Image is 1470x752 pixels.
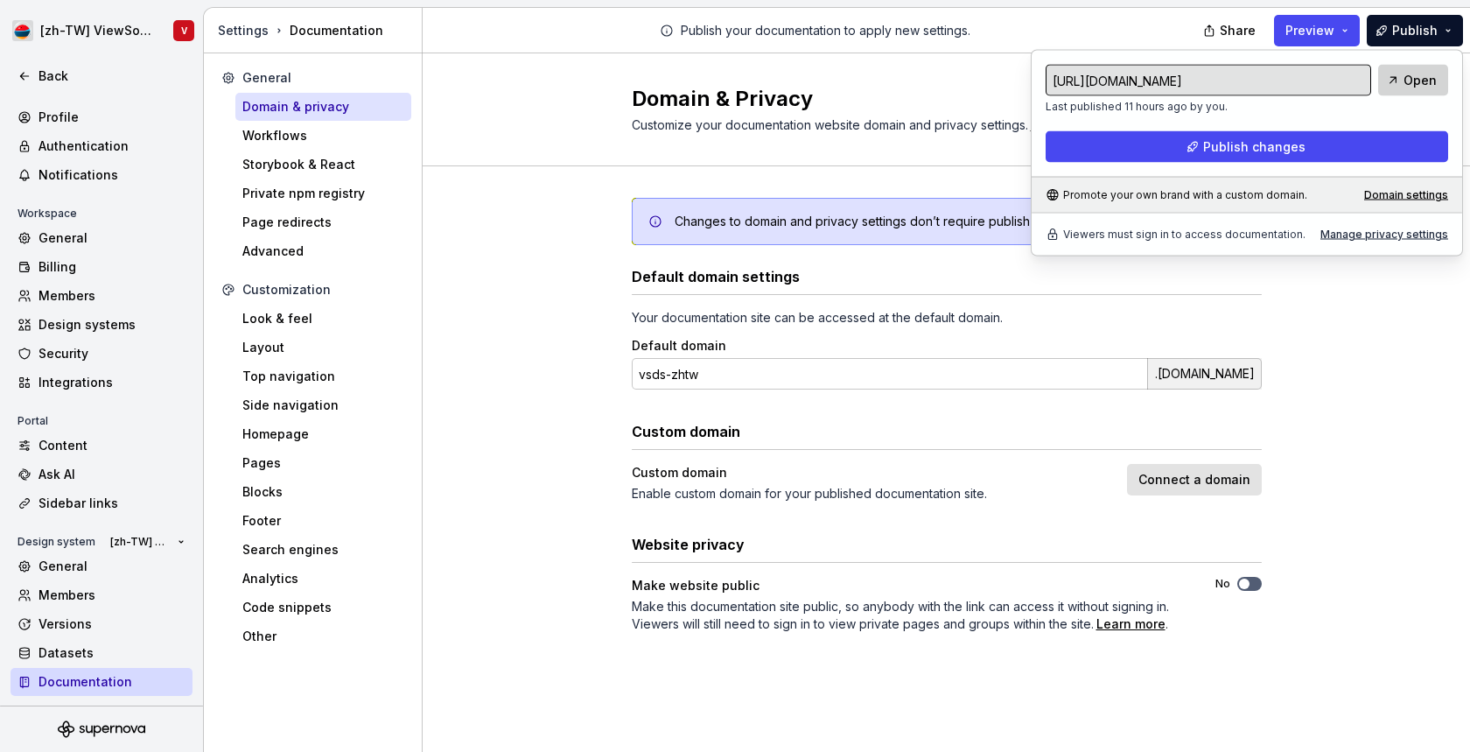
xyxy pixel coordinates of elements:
a: Billing [10,253,192,281]
div: Code snippets [242,599,404,616]
img: c932e1d8-b7d6-4eaa-9a3f-1bdf2902ae77.png [12,20,33,41]
div: Design system [10,531,102,552]
div: [zh-TW] ViewSonic Design System [40,22,152,39]
div: V [181,24,187,38]
div: Members [38,287,185,305]
a: Look & feel [235,305,411,333]
a: Analytics [235,565,411,593]
div: Layout [242,339,404,356]
a: Footer [235,507,411,535]
a: Homepage [235,420,411,448]
a: Advanced [235,237,411,265]
span: . [632,598,1184,633]
a: Versions [10,610,192,638]
div: Enable custom domain for your published documentation site. [632,485,1116,503]
div: Ask AI [38,466,185,483]
div: Workflows [242,127,404,144]
h3: Default domain settings [632,266,800,287]
div: Workspace [10,203,84,224]
div: Private npm registry [242,185,404,202]
div: Homepage [242,425,404,443]
a: Ask AI [10,460,192,488]
a: Domain & privacy [235,93,411,121]
button: Publish [1367,15,1463,46]
div: Custom domain [632,464,727,481]
div: Blocks [242,483,404,501]
label: Default domain [632,337,726,355]
div: Footer [242,512,404,530]
a: Learn more [1096,615,1165,633]
span: Publish changes [1203,138,1305,156]
div: General [242,69,404,87]
span: Customize your documentation website domain and privacy settings. [632,117,1028,132]
div: Security [38,345,185,362]
a: Security [10,340,192,368]
div: Side navigation [242,397,404,414]
div: Portal [10,411,55,432]
h3: Website privacy [632,534,745,555]
button: Manage privacy settings [1320,228,1448,242]
div: .[DOMAIN_NAME] [1147,358,1262,390]
div: Members [38,587,185,604]
svg: Supernova Logo [58,720,145,738]
div: Domain & privacy [242,98,404,116]
span: [zh-TW] ViewSonic Design System [110,535,171,549]
a: Search engines [235,536,411,564]
button: Connect a domain [1127,464,1262,495]
p: Viewers must sign in to access documentation. [1063,228,1305,242]
a: Layout [235,334,411,362]
div: Back [38,67,185,85]
div: Storybook & React [242,156,404,173]
div: Customization [242,281,404,299]
a: Page redirects [235,208,411,236]
a: Notifications [10,161,192,189]
button: Settings [218,22,269,39]
div: Top navigation [242,368,404,385]
a: General [10,224,192,252]
div: Integrations [38,374,185,391]
a: Integrations [10,369,192,397]
div: Search engines [242,541,404,559]
div: Sidebar links [38,495,185,512]
div: Profile [38,109,185,126]
a: Other [235,622,411,650]
div: Versions [38,615,185,633]
div: Documentation [38,673,185,691]
span: Publish [1392,22,1438,39]
div: Promote your own brand with a custom domain. [1046,188,1307,202]
a: Authentication [10,132,192,160]
a: Blocks [235,478,411,506]
div: General [38,558,185,575]
h3: Custom domain [632,421,740,442]
a: Side navigation [235,391,411,419]
a: Back [10,62,192,90]
div: Content [38,437,185,454]
p: Last published 11 hours ago by you. [1046,100,1371,114]
a: Profile [10,103,192,131]
div: Pages [242,454,404,472]
span: Share [1220,22,1256,39]
div: Your documentation site can be accessed at the default domain. [632,309,1262,327]
a: Storybook & React [235,151,411,179]
a: General [10,552,192,580]
button: Preview [1274,15,1360,46]
a: Pages [235,449,411,477]
button: Share [1194,15,1267,46]
a: Sidebar links [10,489,192,517]
div: Notifications [38,166,185,184]
a: Documentation [10,668,192,696]
label: No [1215,577,1230,591]
div: Datasets [38,644,185,662]
div: Changes to domain and privacy settings don’t require publish — they will take effect immediately. [675,213,1235,230]
span: Open [1403,72,1437,89]
div: Advanced [242,242,404,260]
a: Datasets [10,639,192,667]
h2: Domain & Privacy [632,85,1241,113]
div: Design systems [38,316,185,334]
a: Domain settings [1364,188,1448,202]
a: Content [10,432,192,460]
